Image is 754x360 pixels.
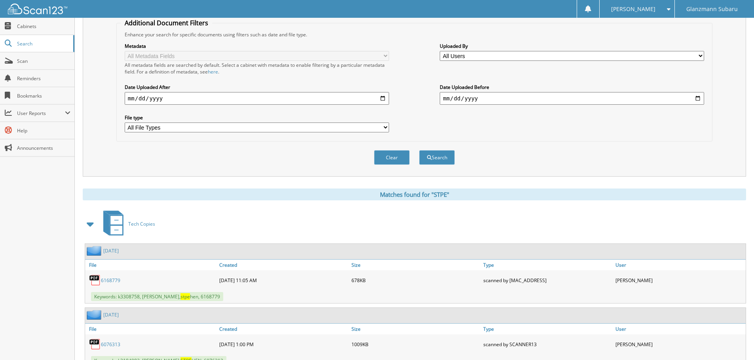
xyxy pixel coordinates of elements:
a: User [613,324,746,334]
span: Cabinets [17,23,70,30]
div: [PERSON_NAME] [613,272,746,288]
button: Clear [374,150,410,165]
a: [DATE] [103,311,119,318]
span: Keywords: k3308758, [PERSON_NAME], hen, 6168779 [91,292,223,301]
a: Created [217,324,349,334]
label: Date Uploaded Before [440,84,704,90]
div: scanned by [MAC_ADDRESS] [481,272,613,288]
legend: Additional Document Filters [121,19,212,27]
a: Type [481,260,613,270]
span: Help [17,127,70,134]
span: Bookmarks [17,92,70,99]
span: User Reports [17,110,65,117]
a: Tech Copies [99,208,155,239]
input: end [440,92,704,105]
iframe: Chat Widget [714,322,754,360]
span: Search [17,40,69,47]
img: PDF.png [89,338,101,350]
span: Glanzmann Subaru [686,7,738,11]
span: [PERSON_NAME] [611,7,655,11]
a: File [85,260,217,270]
img: folder2.png [87,310,103,320]
a: 6168779 [101,277,120,284]
button: Search [419,150,455,165]
a: User [613,260,746,270]
a: here [208,68,218,75]
div: All metadata fields are searched by default. Select a cabinet with metadata to enable filtering b... [125,62,389,75]
span: Tech Copies [128,221,155,227]
span: stpe [180,293,190,300]
label: File type [125,114,389,121]
div: 1009KB [349,336,482,352]
span: Scan [17,58,70,64]
img: scan123-logo-white.svg [8,4,67,14]
label: Date Uploaded After [125,84,389,90]
img: PDF.png [89,274,101,286]
a: Size [349,260,482,270]
div: [DATE] 1:00 PM [217,336,349,352]
a: Size [349,324,482,334]
a: Created [217,260,349,270]
div: Enhance your search for specific documents using filters such as date and file type. [121,31,708,38]
img: folder2.png [87,246,103,256]
div: [PERSON_NAME] [613,336,746,352]
a: Type [481,324,613,334]
div: Matches found for "STPE" [83,188,746,200]
div: 678KB [349,272,482,288]
span: Reminders [17,75,70,82]
a: 6076313 [101,341,120,348]
span: Announcements [17,145,70,151]
div: scanned by SCANNER13 [481,336,613,352]
label: Uploaded By [440,43,704,49]
a: [DATE] [103,247,119,254]
div: [DATE] 11:05 AM [217,272,349,288]
a: File [85,324,217,334]
input: start [125,92,389,105]
label: Metadata [125,43,389,49]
